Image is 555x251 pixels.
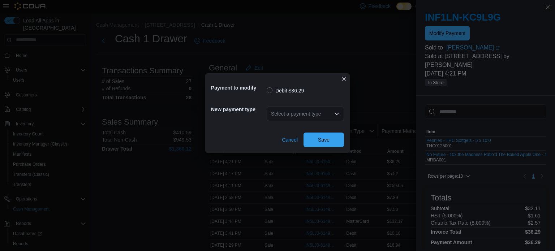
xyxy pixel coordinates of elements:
button: Closes this modal window [340,75,348,83]
h5: Payment to modify [211,81,265,95]
h5: New payment type [211,102,265,117]
input: Accessible screen reader label [271,109,272,118]
span: Cancel [282,136,298,143]
button: Open list of options [334,111,340,117]
label: Debit $36.29 [267,86,304,95]
span: Save [318,136,330,143]
button: Cancel [279,133,301,147]
button: Save [304,133,344,147]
